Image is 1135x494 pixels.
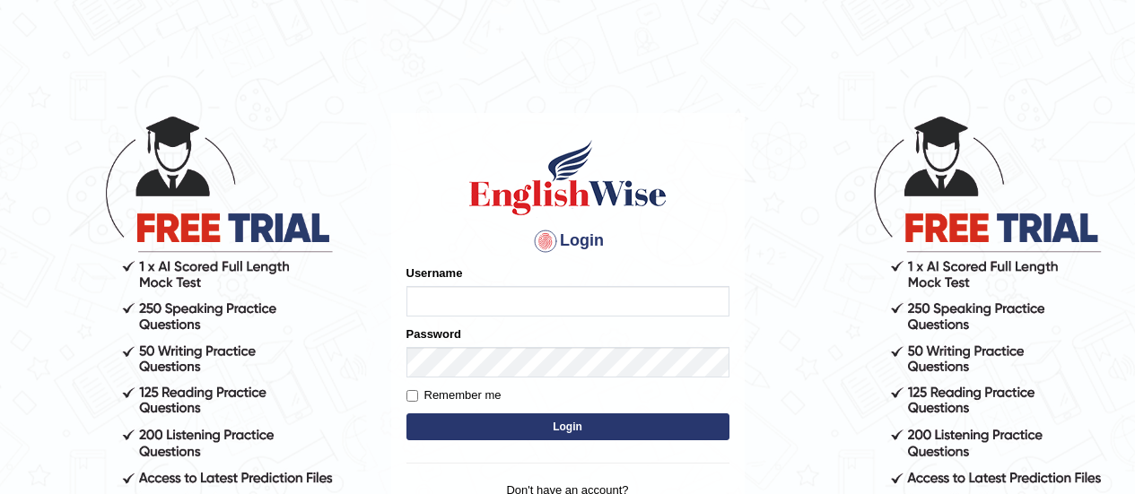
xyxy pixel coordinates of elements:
[406,227,729,256] h4: Login
[406,390,418,402] input: Remember me
[406,325,461,342] label: Password
[406,386,502,404] label: Remember me
[466,137,670,218] img: Logo of English Wise sign in for intelligent practice with AI
[406,413,729,440] button: Login
[406,264,463,282] label: Username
